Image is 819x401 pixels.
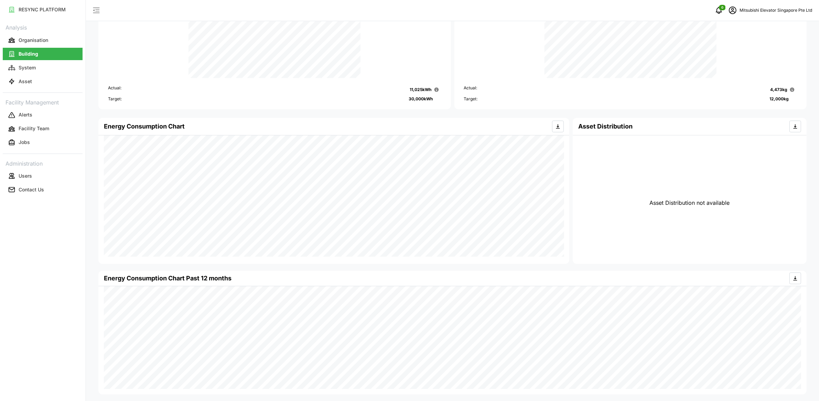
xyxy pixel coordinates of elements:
a: Users [3,169,83,183]
a: RESYNC PLATFORM [3,3,83,16]
p: Organisation [19,37,48,44]
button: Asset [3,75,83,88]
button: Building [3,48,83,60]
p: Target: [108,96,122,102]
p: Target: [464,96,478,102]
p: Contact Us [19,186,44,193]
p: Building [19,51,38,57]
button: Jobs [3,136,83,149]
h4: Asset Distribution [578,122,633,131]
a: Organisation [3,33,83,47]
p: RESYNC PLATFORM [19,6,66,13]
p: 30,000 kWh [409,96,433,102]
button: Contact Us [3,183,83,196]
div: Asset Distribution not available [578,135,801,270]
p: Asset [19,78,32,85]
p: 11,025 kWh [410,87,432,93]
p: 4,473 kg [770,87,787,93]
a: Facility Team [3,122,83,136]
p: Jobs [19,139,30,146]
p: Facility Management [3,97,83,107]
button: schedule [726,3,740,17]
button: Organisation [3,34,83,46]
button: RESYNC PLATFORM [3,3,83,16]
p: Actual: [464,85,477,94]
p: Facility Team [19,125,49,132]
a: System [3,61,83,75]
p: Administration [3,158,83,168]
p: Energy Consumption Chart Past 12 months [104,274,231,283]
button: System [3,62,83,74]
button: notifications [712,3,726,17]
a: Alerts [3,108,83,122]
button: Alerts [3,109,83,121]
p: Actual: [108,85,121,94]
button: Facility Team [3,123,83,135]
a: Building [3,47,83,61]
p: System [19,64,36,71]
p: Users [19,172,32,179]
button: Users [3,170,83,182]
h4: Energy Consumption Chart [104,122,185,131]
a: Jobs [3,136,83,149]
p: 12,000 kg [769,96,789,102]
p: Mitsubishi Elevator Singapore Pte Ltd [740,7,812,14]
p: Analysis [3,22,83,32]
a: Contact Us [3,183,83,197]
p: Alerts [19,111,32,118]
span: 0 [721,5,723,10]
